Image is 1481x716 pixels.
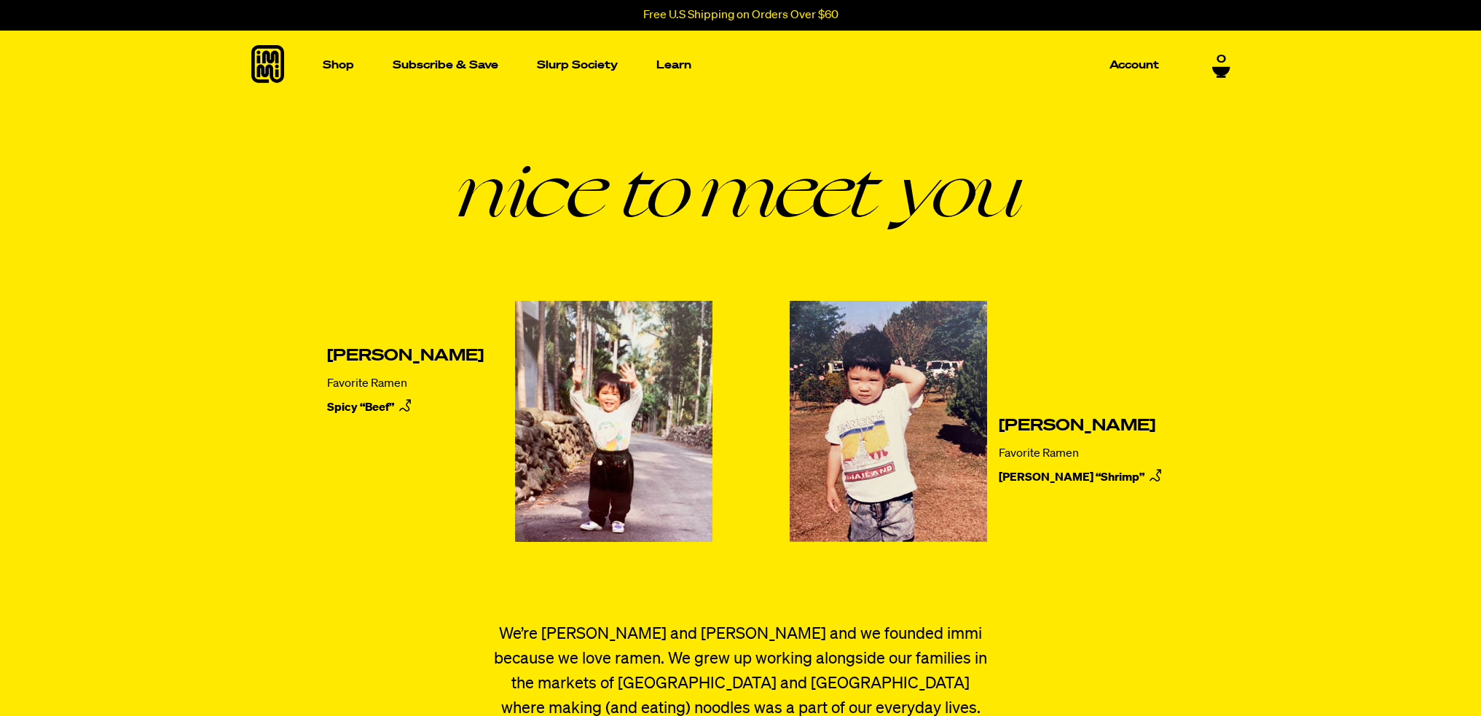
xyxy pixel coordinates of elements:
[251,152,1230,225] h1: nice to meet you
[317,31,1165,100] nav: Main navigation
[501,290,726,554] img: Kevin Lee
[643,9,838,22] p: Free U.S Shipping on Orders Over $60
[651,31,697,100] a: Learn
[774,288,1002,554] img: Kevin Chanthasiriphan
[393,60,498,71] p: Subscribe & Save
[1212,53,1230,78] a: 0
[327,347,484,365] h2: [PERSON_NAME]
[327,397,484,419] a: Spicy “Beef”
[327,377,484,391] p: Favorite Ramen
[999,417,1166,435] h2: [PERSON_NAME]
[531,54,624,76] a: Slurp Society
[999,467,1166,489] a: [PERSON_NAME] “Shrimp”
[537,60,618,71] p: Slurp Society
[387,54,504,76] a: Subscribe & Save
[656,60,691,71] p: Learn
[1109,60,1159,71] p: Account
[323,60,354,71] p: Shop
[317,31,360,100] a: Shop
[1217,53,1226,66] span: 0
[1104,54,1165,76] a: Account
[999,446,1166,461] p: Favorite Ramen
